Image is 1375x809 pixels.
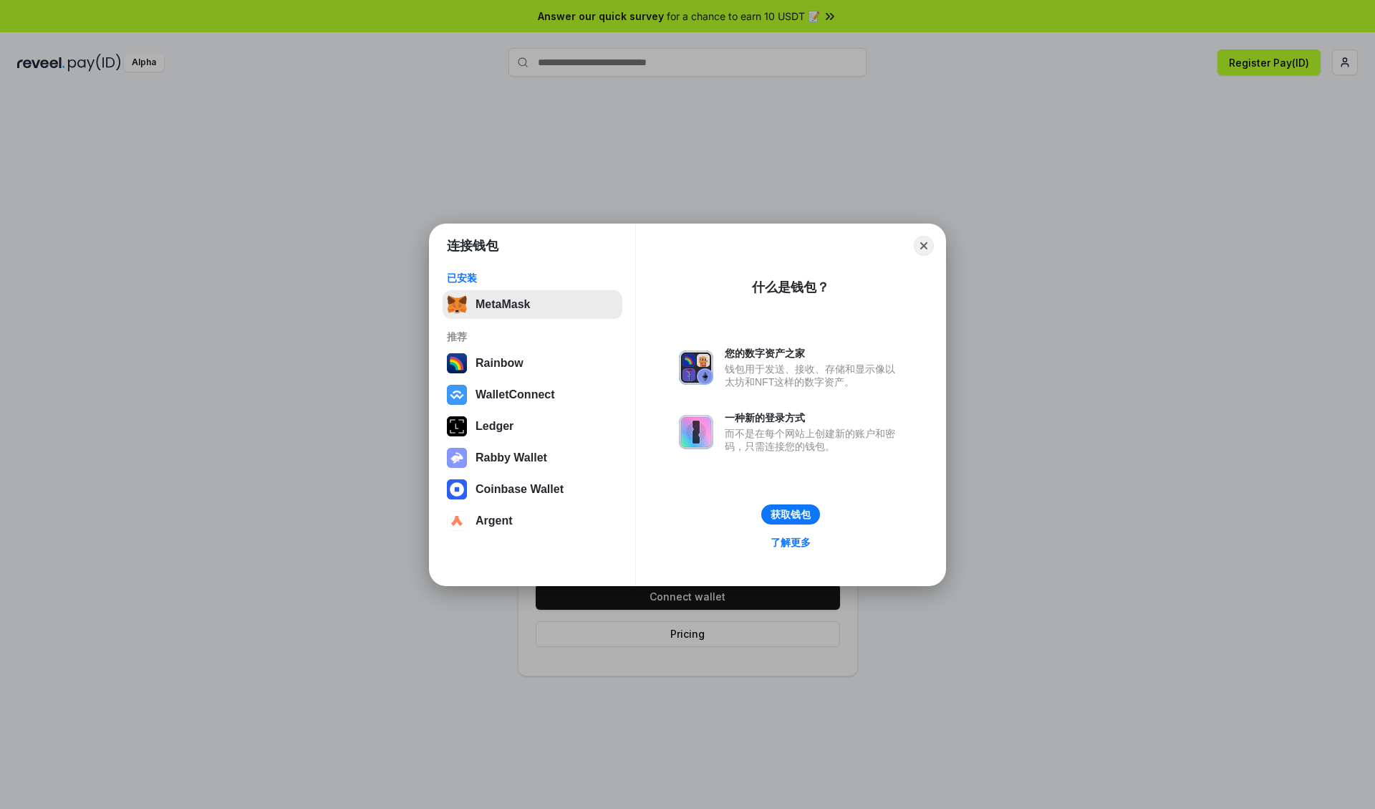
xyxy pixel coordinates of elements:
[443,507,622,535] button: Argent
[761,504,820,525] button: 获取钱包
[679,415,713,449] img: svg+xml,%3Csvg%20xmlns%3D%22http%3A%2F%2Fwww.w3.org%2F2000%2Fsvg%22%20fill%3D%22none%22%20viewBox...
[443,349,622,378] button: Rainbow
[725,411,902,424] div: 一种新的登录方式
[771,536,811,549] div: 了解更多
[447,448,467,468] img: svg+xml,%3Csvg%20xmlns%3D%22http%3A%2F%2Fwww.w3.org%2F2000%2Fsvg%22%20fill%3D%22none%22%20viewBox...
[443,444,622,472] button: Rabby Wallet
[762,533,819,552] a: 了解更多
[476,298,530,311] div: MetaMask
[476,357,524,370] div: Rainbow
[447,511,467,531] img: svg+xml,%3Csvg%20width%3D%2228%22%20height%3D%2228%22%20viewBox%3D%220%200%2028%2028%22%20fill%3D...
[771,508,811,521] div: 获取钱包
[679,350,713,385] img: svg+xml,%3Csvg%20xmlns%3D%22http%3A%2F%2Fwww.w3.org%2F2000%2Fsvg%22%20fill%3D%22none%22%20viewBox...
[447,385,467,405] img: svg+xml,%3Csvg%20width%3D%2228%22%20height%3D%2228%22%20viewBox%3D%220%200%2028%2028%22%20fill%3D...
[447,479,467,499] img: svg+xml,%3Csvg%20width%3D%2228%22%20height%3D%2228%22%20viewBox%3D%220%200%2028%2028%22%20fill%3D...
[447,416,467,436] img: svg+xml,%3Csvg%20xmlns%3D%22http%3A%2F%2Fwww.w3.org%2F2000%2Fsvg%22%20width%3D%2228%22%20height%3...
[443,290,622,319] button: MetaMask
[443,380,622,409] button: WalletConnect
[447,272,618,284] div: 已安装
[476,451,547,464] div: Rabby Wallet
[476,388,555,401] div: WalletConnect
[725,363,902,388] div: 钱包用于发送、接收、存储和显示像以太坊和NFT这样的数字资产。
[447,237,498,254] h1: 连接钱包
[443,412,622,441] button: Ledger
[476,514,513,527] div: Argent
[914,236,934,256] button: Close
[476,483,564,496] div: Coinbase Wallet
[447,295,467,315] img: svg+xml,%3Csvg%20fill%3D%22none%22%20height%3D%2233%22%20viewBox%3D%220%200%2035%2033%22%20width%...
[752,279,829,296] div: 什么是钱包？
[443,475,622,504] button: Coinbase Wallet
[725,427,902,453] div: 而不是在每个网站上创建新的账户和密码，只需连接您的钱包。
[725,347,902,360] div: 您的数字资产之家
[476,420,513,433] div: Ledger
[447,330,618,343] div: 推荐
[447,353,467,373] img: svg+xml,%3Csvg%20width%3D%22120%22%20height%3D%22120%22%20viewBox%3D%220%200%20120%20120%22%20fil...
